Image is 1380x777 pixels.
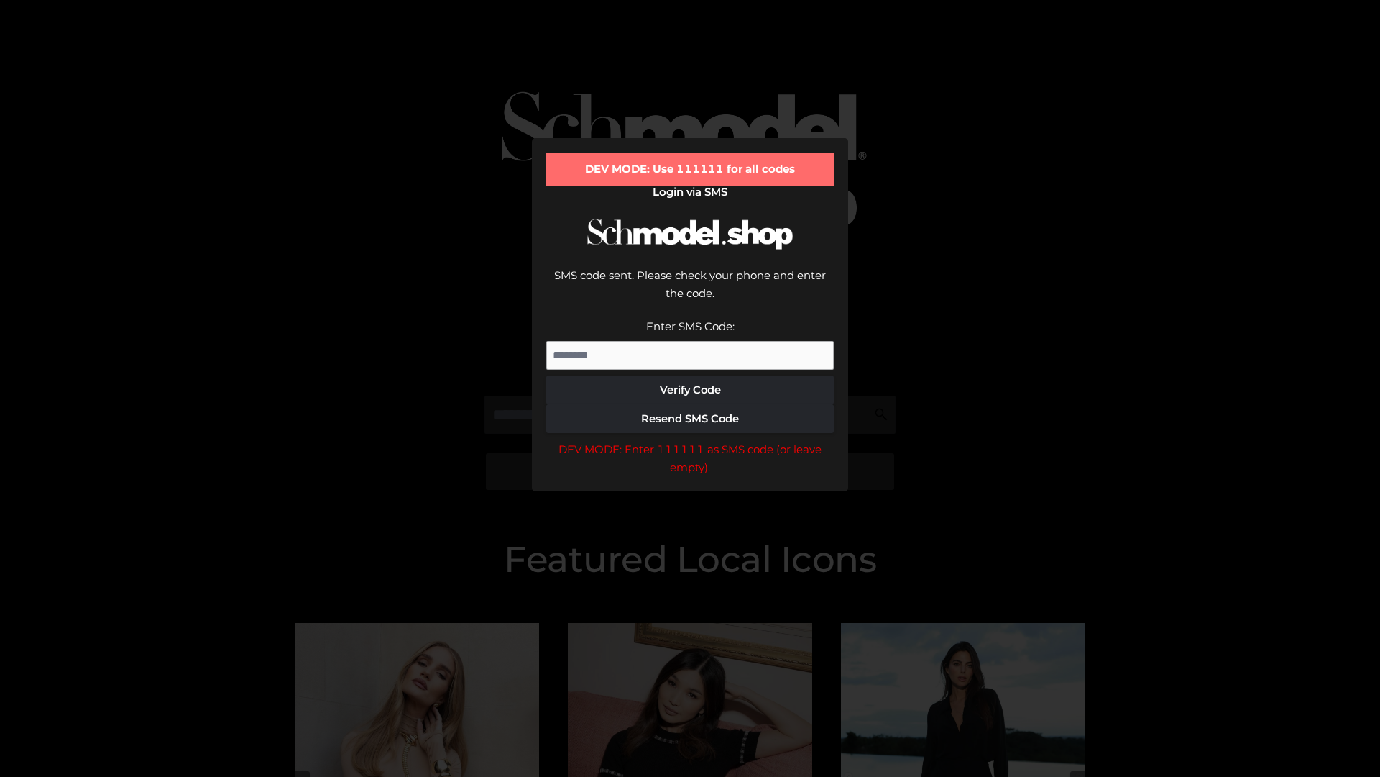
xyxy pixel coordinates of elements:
[546,404,834,433] button: Resend SMS Code
[582,206,798,263] img: Schmodel Logo
[546,186,834,199] h2: Login via SMS
[646,319,735,333] label: Enter SMS Code:
[546,153,834,186] div: DEV MODE: Use 111111 for all codes
[546,376,834,404] button: Verify Code
[546,440,834,477] div: DEV MODE: Enter 111111 as SMS code (or leave empty).
[546,266,834,317] div: SMS code sent. Please check your phone and enter the code.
